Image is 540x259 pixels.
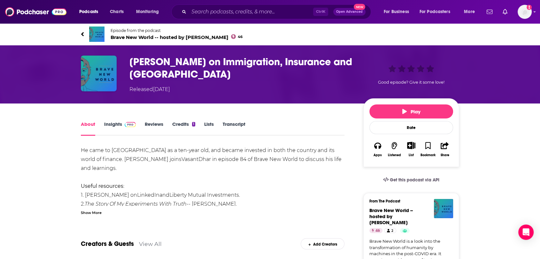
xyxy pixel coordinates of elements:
[111,28,243,33] span: Episode from the podcast
[104,121,136,136] a: InsightsPodchaser Pro
[386,138,403,161] button: Listened
[402,109,420,115] span: Play
[81,56,117,91] img: Vlad Barbalat on Immigration, Insurance and America
[181,156,198,162] span: Vasant
[223,121,245,136] a: Transcript
[106,7,127,17] a: Charts
[420,7,450,16] span: For Podcasters
[518,225,534,240] div: Open Intercom Messenger
[333,8,366,16] button: Open AdvancedNew
[434,199,453,218] img: Brave New World -- hosted by Vasant Dhar
[369,207,413,225] a: Brave New World -- hosted by Vasant Dhar
[75,7,106,17] button: open menu
[132,7,167,17] button: open menu
[129,86,170,93] div: Released [DATE]
[169,192,239,198] a: Liberty Mutual Investments
[301,238,344,249] div: Add Creators
[484,6,495,17] a: Show notifications dropdown
[177,4,377,19] div: Search podcasts, credits, & more...
[369,199,448,203] h3: From The Podcast
[238,35,243,38] span: 46
[378,172,444,188] a: Get this podcast via API
[527,5,532,10] svg: Add a profile image
[192,122,195,126] div: 1
[518,5,532,19] span: Logged in as nbaderrubenstein
[313,8,328,16] span: Ctrl K
[388,153,401,157] div: Listened
[189,7,313,17] input: Search podcasts, credits, & more...
[374,153,382,157] div: Apps
[81,146,344,244] div: He came to [GEOGRAPHIC_DATA] as a ten-year old, and became invested in both the country and its w...
[403,138,420,161] div: Show More ButtonList
[85,201,187,207] a: The Story Of My Experiments With Truth
[384,7,409,16] span: For Business
[464,7,475,16] span: More
[375,228,380,234] span: 46
[409,153,414,157] div: List
[415,7,459,17] button: open menu
[336,10,363,13] span: Open Advanced
[136,7,159,16] span: Monitoring
[440,153,449,157] div: Share
[459,7,483,17] button: open menu
[81,121,95,136] a: About
[204,121,214,136] a: Lists
[518,5,532,19] button: Show profile menu
[145,121,163,136] a: Reviews
[129,56,353,80] h1: Vlad Barbalat on Immigration, Insurance and America
[139,240,162,247] a: View All
[369,121,453,134] div: Rate
[378,80,444,85] span: Good episode? Give it some love!
[125,122,136,127] img: Podchaser Pro
[369,228,382,233] a: 46
[369,207,413,225] span: Brave New World -- hosted by [PERSON_NAME]
[81,27,459,42] a: Brave New World -- hosted by Vasant DharEpisode from the podcastBrave New World -- hosted by [PER...
[81,183,123,189] strong: Useful resources
[391,228,393,234] span: 2
[137,192,159,198] a: LinkedIn
[420,138,436,161] button: Bookmark
[390,177,439,183] span: Get this podcast via API
[110,7,124,16] span: Charts
[369,104,453,118] button: Play
[436,138,453,161] button: Share
[354,4,365,10] span: New
[172,121,195,136] a: Credits1
[379,7,417,17] button: open menu
[420,153,436,157] div: Bookmark
[500,6,510,17] a: Show notifications dropdown
[518,5,532,19] img: User Profile
[369,138,386,161] button: Apps
[89,27,104,42] img: Brave New World -- hosted by Vasant Dhar
[5,6,66,18] img: Podchaser - Follow, Share and Rate Podcasts
[81,240,134,248] a: Creators & Guests
[384,228,396,233] a: 2
[405,142,418,149] button: Show More Button
[79,7,98,16] span: Podcasts
[111,34,243,40] span: Brave New World -- hosted by [PERSON_NAME]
